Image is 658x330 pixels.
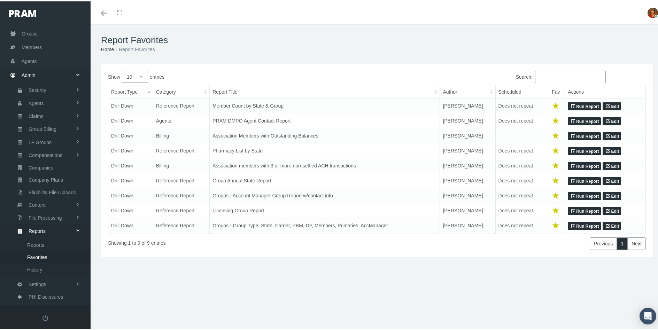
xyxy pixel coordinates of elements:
[440,97,495,113] td: [PERSON_NAME]
[22,39,42,53] span: Members
[495,97,547,113] td: Does not repeat
[29,160,53,172] span: Companies
[153,128,210,143] td: Billing
[568,221,601,229] a: Run Report
[101,45,114,51] a: Home
[27,262,42,274] span: History
[617,236,628,249] a: 1
[29,148,62,160] span: Compensations
[210,113,440,128] td: PRAM DMPO Agent Contact Report
[440,113,495,128] td: [PERSON_NAME]
[29,83,46,95] span: Security
[9,9,36,16] img: PRAM_20_x_78.png
[108,188,153,203] td: Drill Down
[568,146,601,154] a: Run Report
[535,69,606,82] input: Search:
[108,158,153,173] td: Drill Down
[440,143,495,158] td: [PERSON_NAME]
[153,158,210,173] td: Billing
[440,188,495,203] td: [PERSON_NAME]
[22,67,36,80] span: Admin
[108,97,153,113] td: Drill Down
[495,84,547,98] th: Scheduled
[29,224,46,236] span: Reports
[210,218,440,233] td: Groups - Group Type, State, Carrier, PBM, DP, Members, Primaries, AccManager
[108,218,153,233] td: Drill Down
[603,101,621,109] a: Edit
[29,135,52,147] span: LF Groups
[29,211,62,222] span: File Processing
[440,203,495,218] td: [PERSON_NAME]
[440,84,495,98] th: Author: activate to sort column ascending
[153,173,210,188] td: Reference Report
[108,143,153,158] td: Drill Down
[27,238,44,250] span: Reports
[495,173,547,188] td: Does not repeat
[108,113,153,128] td: Drill Down
[568,116,601,124] a: Run Report
[603,131,621,139] a: Edit
[495,113,547,128] td: Does not repeat
[22,26,38,39] span: Groups
[101,33,653,44] h1: Report Favorites
[603,116,621,124] a: Edit
[603,191,621,199] a: Edit
[22,53,37,66] span: Agents
[640,306,656,323] div: Open Intercom Messenger
[440,158,495,173] td: [PERSON_NAME]
[568,161,601,169] a: Run Report
[568,131,601,139] a: Run Report
[495,143,547,158] td: Does not repeat
[108,128,153,143] td: Drill Down
[627,236,646,249] a: Next
[210,128,440,143] td: Association Members with Outstanding Balances
[29,109,44,121] span: Claims
[210,158,440,173] td: Association members with 3 or more non-settled ACH transactions
[210,188,440,203] td: Groups - Account Manager Group Report w/contact info
[153,113,210,128] td: Agents
[590,236,617,249] a: Previous
[603,146,621,154] a: Edit
[440,218,495,233] td: [PERSON_NAME]
[603,176,621,184] a: Edit
[648,6,658,17] img: S_Profile_Picture_5386.jpg
[153,143,210,158] td: Reference Report
[153,97,210,113] td: Reference Report
[27,250,47,262] span: Favorites
[568,176,601,184] a: Run Report
[547,84,565,98] th: Fav
[29,96,44,108] span: Agents
[440,128,495,143] td: [PERSON_NAME]
[603,161,621,169] a: Edit
[377,69,606,82] label: Search:
[603,206,621,214] a: Edit
[210,84,440,98] th: Report Title: activate to sort column ascending
[210,173,440,188] td: Group Annual State Report
[495,203,547,218] td: Does not repeat
[108,203,153,218] td: Drill Down
[603,221,621,229] a: Edit
[495,158,547,173] td: Does not repeat
[210,143,440,158] td: Pharmacy List by State
[153,188,210,203] td: Reference Report
[495,218,547,233] td: Does not repeat
[153,84,210,98] th: Category: activate to sort column ascending
[565,84,646,98] th: Actions
[568,101,601,109] a: Run Report
[122,69,148,81] select: Showentries
[568,206,601,214] a: Run Report
[29,198,46,210] span: Content
[210,203,440,218] td: Licensing Group Report
[108,69,377,81] label: Show entries
[108,84,153,98] th: Report Type: activate to sort column descending
[495,188,547,203] td: Does not repeat
[29,185,76,197] span: Eligibility File Uploads
[568,191,601,199] a: Run Report
[210,97,440,113] td: Member Count by State & Group
[29,173,63,184] span: Company Plans
[108,173,153,188] td: Drill Down
[29,277,46,289] span: Settings
[153,218,210,233] td: Reference Report
[114,44,155,52] li: Report Favorites
[29,290,63,301] span: PHI Disclosures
